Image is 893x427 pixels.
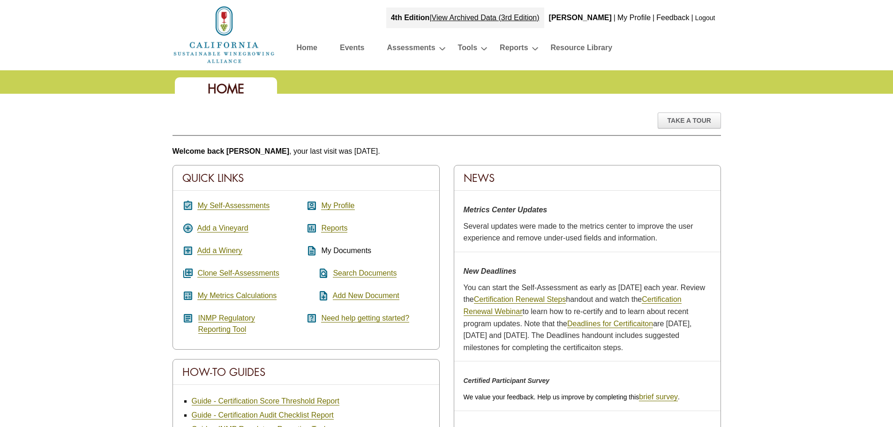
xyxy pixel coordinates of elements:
[173,147,290,155] b: Welcome back [PERSON_NAME]
[652,7,655,28] div: |
[432,14,540,22] a: View Archived Data (3rd Edition)
[173,165,439,191] div: Quick Links
[182,290,194,301] i: calculate
[192,397,339,405] a: Guide - Certification Score Threshold Report
[464,282,711,354] p: You can start the Self-Assessment as early as [DATE] each year. Review the handout and watch the ...
[192,411,334,420] a: Guide - Certification Audit Checklist Report
[306,290,329,301] i: note_add
[690,7,694,28] div: |
[306,200,317,211] i: account_box
[197,224,248,232] a: Add a Vineyard
[198,314,255,334] a: INMP RegulatoryReporting Tool
[321,247,371,255] span: My Documents
[500,41,528,58] a: Reports
[464,393,680,401] span: We value your feedback. Help us improve by completing this .
[658,112,721,128] div: Take A Tour
[321,224,347,232] a: Reports
[464,377,550,384] em: Certified Participant Survey
[551,41,613,58] a: Resource Library
[695,14,715,22] a: Logout
[656,14,689,22] a: Feedback
[613,7,616,28] div: |
[386,7,544,28] div: |
[297,41,317,58] a: Home
[182,200,194,211] i: assignment_turned_in
[474,295,566,304] a: Certification Renewal Steps
[458,41,477,58] a: Tools
[454,165,720,191] div: News
[182,313,194,324] i: article
[182,245,194,256] i: add_box
[464,222,693,242] span: Several updates were made to the metrics center to improve the user experience and remove under-u...
[391,14,430,22] strong: 4th Edition
[567,320,653,328] a: Deadlines for Certificaiton
[464,206,548,214] strong: Metrics Center Updates
[321,314,409,322] a: Need help getting started?
[208,81,244,97] span: Home
[549,14,612,22] b: [PERSON_NAME]
[306,223,317,234] i: assessment
[197,269,279,277] a: Clone Self-Assessments
[173,360,439,385] div: How-To Guides
[464,295,682,316] a: Certification Renewal Webinar
[306,313,317,324] i: help_center
[197,292,277,300] a: My Metrics Calculations
[173,145,721,157] p: , your last visit was [DATE].
[333,269,397,277] a: Search Documents
[340,41,364,58] a: Events
[617,14,651,22] a: My Profile
[639,393,678,401] a: brief survey
[182,223,194,234] i: add_circle
[321,202,354,210] a: My Profile
[464,267,517,275] strong: New Deadlines
[306,245,317,256] i: description
[173,5,276,65] img: logo_cswa2x.png
[197,202,270,210] a: My Self-Assessments
[182,268,194,279] i: queue
[387,41,435,58] a: Assessments
[173,30,276,38] a: Home
[333,292,399,300] a: Add New Document
[306,268,329,279] i: find_in_page
[197,247,242,255] a: Add a Winery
